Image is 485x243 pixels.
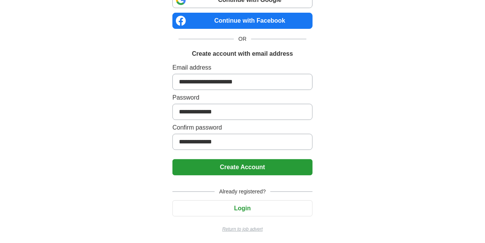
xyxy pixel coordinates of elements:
label: Confirm password [172,123,313,132]
button: Login [172,200,313,216]
label: Email address [172,63,313,72]
span: Already registered? [215,188,270,196]
a: Continue with Facebook [172,13,313,29]
span: OR [234,35,251,43]
label: Password [172,93,313,102]
button: Create Account [172,159,313,175]
a: Return to job advert [172,226,313,233]
a: Login [172,205,313,211]
h1: Create account with email address [192,49,293,58]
